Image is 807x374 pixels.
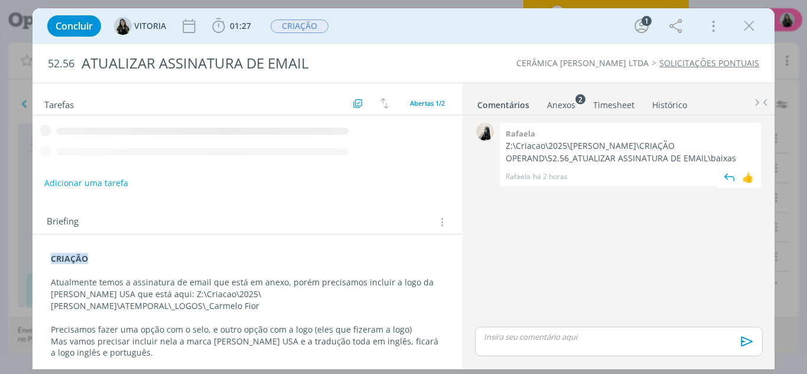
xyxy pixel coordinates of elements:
[659,57,759,69] a: SOLICITAÇÕES PONTUAIS
[271,19,328,33] span: CRIAÇÃO
[230,20,251,31] span: 01:27
[51,336,445,359] p: Mas vamos precisar incluir nela a marca [PERSON_NAME] USA e a tradução toda em inglês, ficará a l...
[506,128,535,139] b: Rafaela
[547,99,575,111] div: Anexos
[51,277,445,312] p: Atualmente temos a assinatura de email que está em anexo, porém precisamos incluir a logo da [PER...
[477,94,530,111] a: Comentários
[575,94,585,104] sup: 2
[56,21,93,31] span: Concluir
[476,123,494,141] img: R
[506,171,531,182] p: Rafaela
[114,17,166,35] button: VVITORIA
[44,173,129,194] button: Adicionar uma tarefa
[47,15,101,37] button: Concluir
[270,19,329,34] button: CRIAÇÃO
[721,168,738,186] img: answer.svg
[32,8,775,369] div: dialog
[114,17,132,35] img: V
[51,253,88,264] strong: CRIAÇÃO
[632,17,651,35] button: 1
[533,171,568,182] span: há 2 horas
[47,214,79,230] span: Briefing
[652,94,688,111] a: Histórico
[380,98,389,109] img: arrow-down-up.svg
[77,49,458,78] div: ATUALIZAR ASSINATURA DE EMAIL
[742,170,754,184] div: 👍
[134,22,166,30] span: VITORIA
[209,17,254,35] button: 01:27
[516,57,649,69] a: CERÂMICA [PERSON_NAME] LTDA
[593,94,635,111] a: Timesheet
[44,96,74,110] span: Tarefas
[410,99,445,108] span: Abertas 1/2
[48,57,74,70] span: 52.56
[506,140,755,164] p: Z:\Criacao\2025\[PERSON_NAME]\CRIAÇÃO OPERAND\52.56_ATUALIZAR ASSINATURA DE EMAIL\baixas
[51,324,445,336] p: Precisamos fazer uma opção com o selo, e outro opção com a logo (eles que fizeram a logo)
[642,16,652,26] div: 1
